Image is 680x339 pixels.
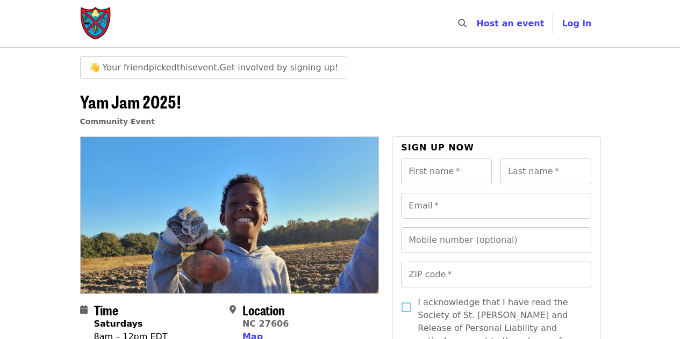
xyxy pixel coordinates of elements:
[80,6,112,41] img: Society of St. Andrew - Home
[80,89,181,114] span: Yam Jam 2025!
[81,137,379,293] img: Yam Jam 2025! organized by Society of St. Andrew
[458,18,467,28] i: search icon
[242,319,289,329] a: NC 27606
[401,158,492,184] input: First name
[103,62,339,73] span: Your friend picked this event . Get involved by signing up!
[94,319,143,329] strong: Saturdays
[230,305,236,315] i: map-marker-alt icon
[401,142,474,153] span: Sign up now
[562,18,591,28] span: Log in
[401,193,591,219] input: Email
[94,300,118,319] span: Time
[553,13,600,34] button: Log in
[500,158,591,184] input: Last name
[473,11,482,37] input: Search
[89,62,100,73] span: waving emoji
[242,300,285,319] span: Location
[80,305,88,315] i: calendar icon
[401,262,591,287] input: ZIP code
[476,18,544,28] a: Host an event
[401,227,591,253] input: Mobile number (optional)
[80,117,155,126] a: Community Event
